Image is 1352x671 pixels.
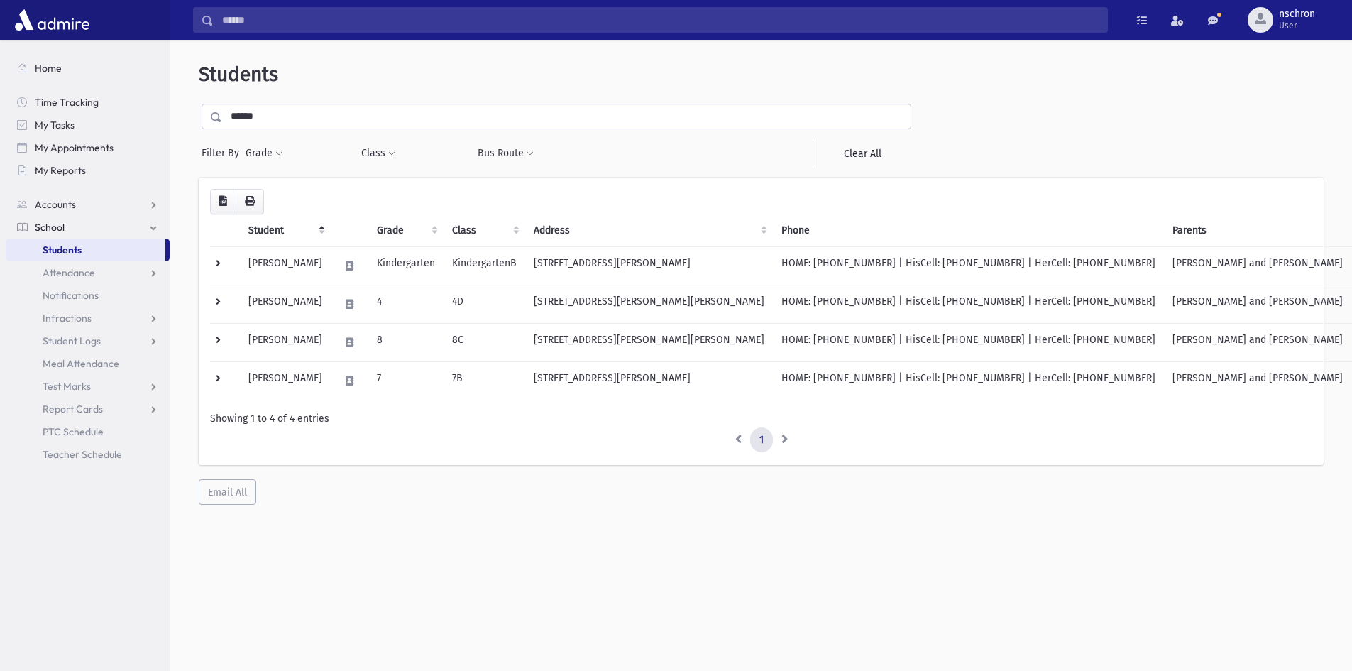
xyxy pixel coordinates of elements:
[444,323,525,361] td: 8C
[368,214,444,247] th: Grade: activate to sort column ascending
[35,141,114,154] span: My Appointments
[43,266,95,279] span: Attendance
[43,289,99,302] span: Notifications
[6,261,170,284] a: Attendance
[525,323,773,361] td: [STREET_ADDRESS][PERSON_NAME][PERSON_NAME]
[43,244,82,256] span: Students
[6,57,170,80] a: Home
[773,323,1164,361] td: HOME: [PHONE_NUMBER] | HisCell: [PHONE_NUMBER] | HerCell: [PHONE_NUMBER]
[525,285,773,323] td: [STREET_ADDRESS][PERSON_NAME][PERSON_NAME]
[6,375,170,398] a: Test Marks
[43,380,91,393] span: Test Marks
[361,141,396,166] button: Class
[525,214,773,247] th: Address: activate to sort column ascending
[6,239,165,261] a: Students
[773,214,1164,247] th: Phone
[444,214,525,247] th: Class: activate to sort column ascending
[199,479,256,505] button: Email All
[6,136,170,159] a: My Appointments
[240,285,331,323] td: [PERSON_NAME]
[6,284,170,307] a: Notifications
[6,307,170,329] a: Infractions
[35,96,99,109] span: Time Tracking
[35,164,86,177] span: My Reports
[6,420,170,443] a: PTC Schedule
[35,62,62,75] span: Home
[43,312,92,324] span: Infractions
[43,403,103,415] span: Report Cards
[6,329,170,352] a: Student Logs
[6,159,170,182] a: My Reports
[368,323,444,361] td: 8
[6,216,170,239] a: School
[43,448,122,461] span: Teacher Schedule
[43,334,101,347] span: Student Logs
[6,91,170,114] a: Time Tracking
[240,323,331,361] td: [PERSON_NAME]
[202,146,245,160] span: Filter By
[1164,361,1351,400] td: [PERSON_NAME] and [PERSON_NAME]
[6,398,170,420] a: Report Cards
[210,189,236,214] button: CSV
[773,285,1164,323] td: HOME: [PHONE_NUMBER] | HisCell: [PHONE_NUMBER] | HerCell: [PHONE_NUMBER]
[43,425,104,438] span: PTC Schedule
[6,352,170,375] a: Meal Attendance
[11,6,93,34] img: AdmirePro
[444,285,525,323] td: 4D
[245,141,283,166] button: Grade
[240,214,331,247] th: Student: activate to sort column descending
[773,246,1164,285] td: HOME: [PHONE_NUMBER] | HisCell: [PHONE_NUMBER] | HerCell: [PHONE_NUMBER]
[368,285,444,323] td: 4
[240,246,331,285] td: [PERSON_NAME]
[35,221,65,234] span: School
[6,193,170,216] a: Accounts
[35,198,76,211] span: Accounts
[813,141,911,166] a: Clear All
[6,114,170,136] a: My Tasks
[525,246,773,285] td: [STREET_ADDRESS][PERSON_NAME]
[1164,285,1351,323] td: [PERSON_NAME] and [PERSON_NAME]
[1164,323,1351,361] td: [PERSON_NAME] and [PERSON_NAME]
[368,361,444,400] td: 7
[477,141,534,166] button: Bus Route
[773,361,1164,400] td: HOME: [PHONE_NUMBER] | HisCell: [PHONE_NUMBER] | HerCell: [PHONE_NUMBER]
[6,443,170,466] a: Teacher Schedule
[368,246,444,285] td: Kindergarten
[199,62,278,86] span: Students
[210,411,1312,426] div: Showing 1 to 4 of 4 entries
[1164,214,1351,247] th: Parents
[525,361,773,400] td: [STREET_ADDRESS][PERSON_NAME]
[214,7,1107,33] input: Search
[236,189,264,214] button: Print
[1279,20,1315,31] span: User
[444,246,525,285] td: KindergartenB
[240,361,331,400] td: [PERSON_NAME]
[1164,246,1351,285] td: [PERSON_NAME] and [PERSON_NAME]
[1279,9,1315,20] span: nschron
[43,357,119,370] span: Meal Attendance
[35,119,75,131] span: My Tasks
[444,361,525,400] td: 7B
[750,427,773,453] a: 1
